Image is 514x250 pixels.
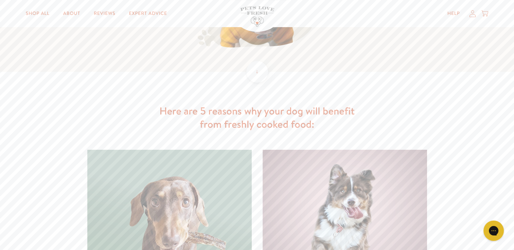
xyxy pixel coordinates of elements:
a: About [58,7,86,20]
h2: Here are 5 reasons why your dog will benefit from freshly cooked food: [148,104,366,131]
a: Expert Advice [123,7,172,20]
a: Shop All [20,7,55,20]
img: Pets Love Fresh [240,6,274,27]
a: Help [442,7,465,20]
a: Reviews [88,7,121,20]
iframe: Gorgias live chat messenger [480,218,507,243]
div: ↓ [246,61,268,83]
